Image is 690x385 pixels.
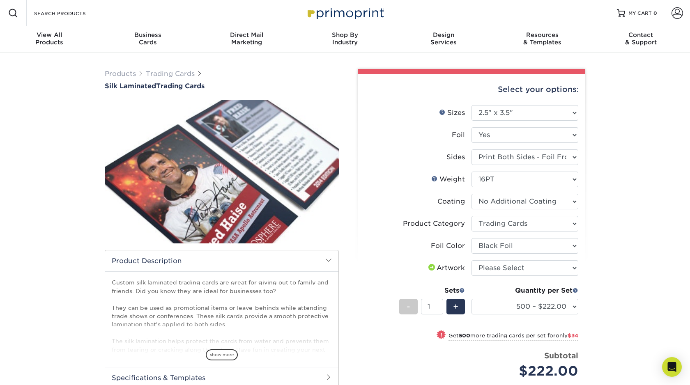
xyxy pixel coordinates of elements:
[452,130,465,140] div: Foil
[407,300,410,313] span: -
[453,300,458,313] span: +
[568,332,578,339] span: $34
[591,31,690,39] span: Contact
[364,74,579,105] div: Select your options:
[206,349,238,360] span: show more
[105,82,339,90] a: Silk LaminatedTrading Cards
[591,26,690,53] a: Contact& Support
[197,31,296,39] span: Direct Mail
[296,31,394,39] span: Shop By
[33,8,113,18] input: SEARCH PRODUCTS.....
[439,108,465,118] div: Sizes
[99,31,197,46] div: Cards
[399,286,465,296] div: Sets
[197,26,296,53] a: Direct MailMarketing
[446,152,465,162] div: Sides
[591,31,690,46] div: & Support
[394,31,493,39] span: Design
[105,250,338,271] h2: Product Description
[112,278,332,362] p: Custom silk laminated trading cards are great for giving out to family and friends. Did you know ...
[493,31,591,39] span: Resources
[544,351,578,360] strong: Subtotal
[628,10,652,17] span: MY CART
[662,357,682,377] div: Open Intercom Messenger
[105,91,339,252] img: Silk Laminated 01
[437,197,465,206] div: Coating
[471,286,578,296] div: Quantity per Set
[146,70,195,78] a: Trading Cards
[431,174,465,184] div: Weight
[296,31,394,46] div: Industry
[431,241,465,251] div: Foil Color
[478,361,578,381] div: $222.00
[440,331,442,339] span: !
[304,4,386,22] img: Primoprint
[493,26,591,53] a: Resources& Templates
[105,82,339,90] h1: Trading Cards
[427,263,465,273] div: Artwork
[459,332,470,339] strong: 500
[99,31,197,39] span: Business
[99,26,197,53] a: BusinessCards
[394,31,493,46] div: Services
[403,219,465,229] div: Product Category
[448,332,578,341] small: Get more trading cards per set for
[105,82,156,90] span: Silk Laminated
[296,26,394,53] a: Shop ByIndustry
[197,31,296,46] div: Marketing
[556,332,578,339] span: only
[653,10,657,16] span: 0
[394,26,493,53] a: DesignServices
[105,70,136,78] a: Products
[493,31,591,46] div: & Templates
